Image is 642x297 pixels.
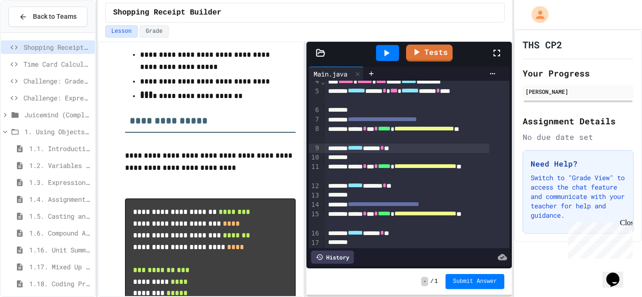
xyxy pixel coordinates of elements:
span: Juicemind (Completed) Excersizes [24,110,91,120]
span: 1.5. Casting and Ranges of Values [29,211,91,221]
div: Main.java [309,67,364,81]
span: Challenge: Expression Evaluator Fix [23,93,91,103]
iframe: chat widget [603,259,633,288]
span: Fold line [321,78,325,85]
h1: THS CP2 [523,38,562,51]
div: 9 [309,144,321,153]
div: [PERSON_NAME] [525,87,631,96]
span: 1.3. Expressions and Output [New] [29,177,91,187]
div: Main.java [309,69,352,79]
span: - [421,277,428,286]
button: Lesson [105,25,138,38]
div: 7 [309,115,321,124]
div: 12 [309,182,321,191]
div: 16 [309,229,321,238]
div: 15 [309,210,321,229]
div: History [311,251,354,264]
span: Shopping Receipt Builder [23,42,91,52]
button: Submit Answer [446,274,505,289]
h2: Your Progress [523,67,634,80]
span: 1. Using Objects and Methods [24,127,91,137]
a: Tests [406,45,453,61]
span: 1.18. Coding Practice 1a (1.1-1.6) [29,279,91,289]
div: 11 [309,162,321,182]
span: 1.16. Unit Summary 1a (1.1-1.6) [29,245,91,255]
span: Shopping Receipt Builder [113,7,221,18]
iframe: chat widget [564,219,633,259]
span: Challenge: Grade Calculator Pro [23,76,91,86]
div: 4 [309,77,321,86]
span: 1.4. Assignment and Input [29,194,91,204]
div: Chat with us now!Close [4,4,65,60]
span: 1.6. Compound Assignment Operators [29,228,91,238]
div: No due date set [523,131,634,143]
span: 1 [435,278,438,285]
span: / [430,278,433,285]
div: 18 [309,248,321,267]
div: 8 [309,124,321,144]
button: Back to Teams [8,7,87,27]
h2: Assignment Details [523,114,634,128]
div: My Account [522,4,551,25]
span: Back to Teams [33,12,77,22]
div: 13 [309,191,321,200]
p: Switch to "Grade View" to access the chat feature and communicate with your teacher for help and ... [531,173,626,220]
span: 1.17. Mixed Up Code Practice 1.1-1.6 [29,262,91,272]
span: Submit Answer [453,278,497,285]
div: 5 [309,87,321,106]
div: 17 [309,238,321,248]
span: 1.1. Introduction to Algorithms, Programming, and Compilers [29,144,91,153]
span: 1.2. Variables and Data Types [29,160,91,170]
div: 10 [309,153,321,162]
h3: Need Help? [531,158,626,169]
div: 6 [309,106,321,115]
button: Grade [140,25,169,38]
div: 14 [309,200,321,210]
span: Time Card Calculator [23,59,91,69]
